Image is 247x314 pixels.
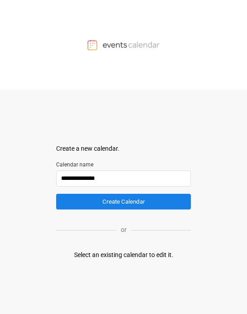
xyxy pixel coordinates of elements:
[56,161,191,169] label: Calendar name
[56,194,191,209] button: Create Calendar
[74,250,173,260] div: Select an existing calendar to edit it.
[56,144,191,153] div: Create a new calendar.
[116,225,131,235] p: or
[88,39,159,50] img: Events Calendar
